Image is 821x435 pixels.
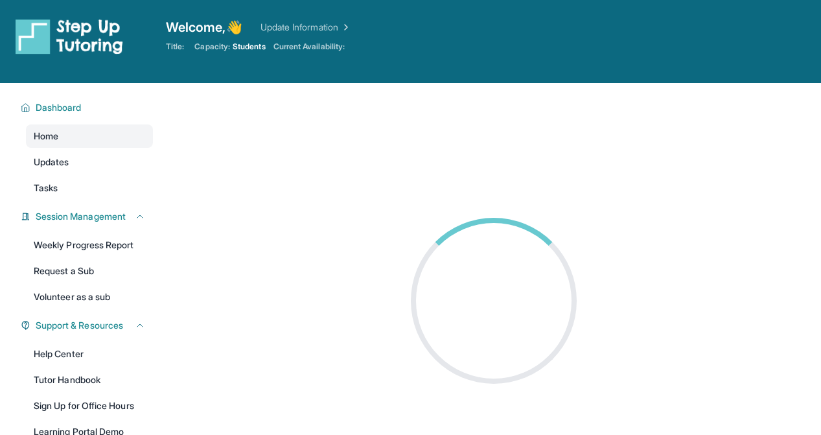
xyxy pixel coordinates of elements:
span: Capacity: [194,41,230,52]
a: Volunteer as a sub [26,285,153,309]
a: Update Information [260,21,351,34]
span: Dashboard [36,101,82,114]
span: Welcome, 👋 [166,18,242,36]
span: Updates [34,156,69,169]
span: Students [233,41,266,52]
a: Weekly Progress Report [26,233,153,257]
a: Tutor Handbook [26,368,153,392]
span: Tasks [34,182,58,194]
span: Home [34,130,58,143]
button: Session Management [30,210,145,223]
a: Home [26,124,153,148]
img: Chevron Right [338,21,351,34]
span: Support & Resources [36,319,123,332]
span: Session Management [36,210,126,223]
img: logo [16,18,123,54]
a: Sign Up for Office Hours [26,394,153,417]
a: Tasks [26,176,153,200]
a: Updates [26,150,153,174]
button: Dashboard [30,101,145,114]
a: Help Center [26,342,153,366]
a: Request a Sub [26,259,153,283]
button: Support & Resources [30,319,145,332]
span: Current Availability: [273,41,345,52]
span: Title: [166,41,184,52]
